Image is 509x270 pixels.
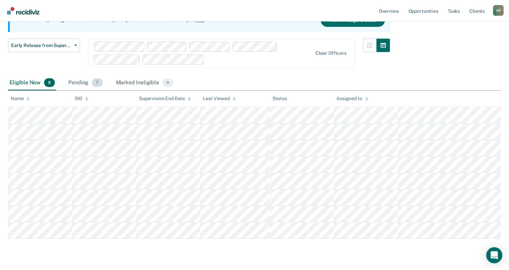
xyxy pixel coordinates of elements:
[486,247,502,263] div: Open Intercom Messenger
[44,78,55,87] span: 8
[11,96,30,101] div: Name
[7,7,39,14] img: Recidiviz
[11,43,72,48] span: Early Release from Supervision
[336,96,368,101] div: Assigned to
[8,76,56,90] div: Eligible Now8
[92,78,102,87] span: 7
[67,76,104,90] div: Pending7
[203,96,235,101] div: Last Viewed
[115,76,175,90] div: Marked Ineligible0
[139,96,191,101] div: Supervision End Date
[162,78,173,87] span: 0
[272,96,287,101] div: Status
[316,50,347,56] div: Clear officers
[75,96,88,101] div: SID
[493,5,504,16] button: Profile dropdown button
[493,5,504,16] div: A R
[8,39,80,52] button: Early Release from Supervision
